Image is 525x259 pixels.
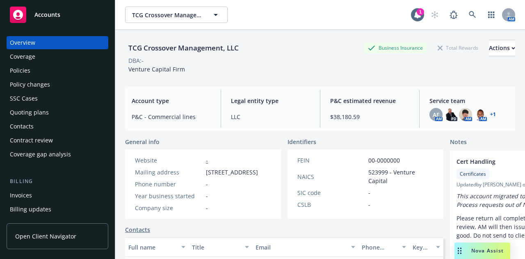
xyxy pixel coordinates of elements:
[231,112,310,121] span: LLC
[7,78,108,91] a: Policy changes
[128,243,176,252] div: Full name
[454,243,510,259] button: Nova Assist
[15,232,76,241] span: Open Client Navigator
[7,92,108,105] a: SSC Cases
[288,138,316,146] span: Identifiers
[128,56,144,65] div: DBA: -
[206,180,208,188] span: -
[192,243,240,252] div: Title
[125,237,189,257] button: Full name
[10,36,35,49] div: Overview
[417,8,424,15] div: 1
[330,96,409,105] span: P&C estimated revenue
[368,200,370,209] span: -
[450,138,467,147] span: Notes
[368,168,434,185] span: 523999 - Venture Capital
[252,237,358,257] button: Email
[7,120,108,133] a: Contacts
[10,50,35,63] div: Coverage
[7,203,108,216] a: Billing updates
[297,172,365,181] div: NAICS
[445,7,462,23] a: Report a Bug
[231,96,310,105] span: Legal entity type
[256,243,346,252] div: Email
[358,237,409,257] button: Phone number
[34,11,60,18] span: Accounts
[7,148,108,161] a: Coverage gap analysis
[206,156,208,164] a: -
[297,188,365,197] div: SIC code
[135,156,203,165] div: Website
[10,64,30,77] div: Policies
[7,134,108,147] a: Contract review
[7,50,108,63] a: Coverage
[135,204,203,212] div: Company size
[297,156,365,165] div: FEIN
[297,200,365,209] div: CSLB
[7,106,108,119] a: Quoting plans
[434,43,482,53] div: Total Rewards
[7,64,108,77] a: Policies
[132,11,203,19] span: TCG Crossover Management, LLC
[433,110,439,119] span: AF
[206,204,208,212] span: -
[132,96,211,105] span: Account type
[368,156,400,165] span: 00-0000000
[135,168,203,176] div: Mailing address
[474,108,487,121] img: photo
[135,180,203,188] div: Phone number
[368,188,370,197] span: -
[459,108,472,121] img: photo
[413,243,431,252] div: Key contact
[135,192,203,200] div: Year business started
[10,106,49,119] div: Quoting plans
[10,78,50,91] div: Policy changes
[490,112,496,117] a: +1
[7,36,108,49] a: Overview
[362,243,397,252] div: Phone number
[206,192,208,200] span: -
[125,43,242,53] div: TCG Crossover Management, LLC
[330,112,409,121] span: $38,180.59
[489,40,515,56] button: Actions
[10,148,71,161] div: Coverage gap analysis
[189,237,252,257] button: Title
[7,3,108,26] a: Accounts
[471,247,504,254] span: Nova Assist
[10,203,51,216] div: Billing updates
[364,43,427,53] div: Business Insurance
[444,108,457,121] img: photo
[10,120,34,133] div: Contacts
[409,237,443,257] button: Key contact
[483,7,500,23] a: Switch app
[10,189,32,202] div: Invoices
[10,134,53,147] div: Contract review
[454,243,465,259] div: Drag to move
[128,65,185,73] span: Venture Capital Firm
[132,112,211,121] span: P&C - Commercial lines
[10,92,38,105] div: SSC Cases
[464,7,481,23] a: Search
[429,96,509,105] span: Service team
[427,7,443,23] a: Start snowing
[125,138,160,146] span: General info
[125,225,150,234] a: Contacts
[206,168,258,176] span: [STREET_ADDRESS]
[7,189,108,202] a: Invoices
[460,170,486,178] span: Certificates
[7,177,108,186] div: Billing
[125,7,228,23] button: TCG Crossover Management, LLC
